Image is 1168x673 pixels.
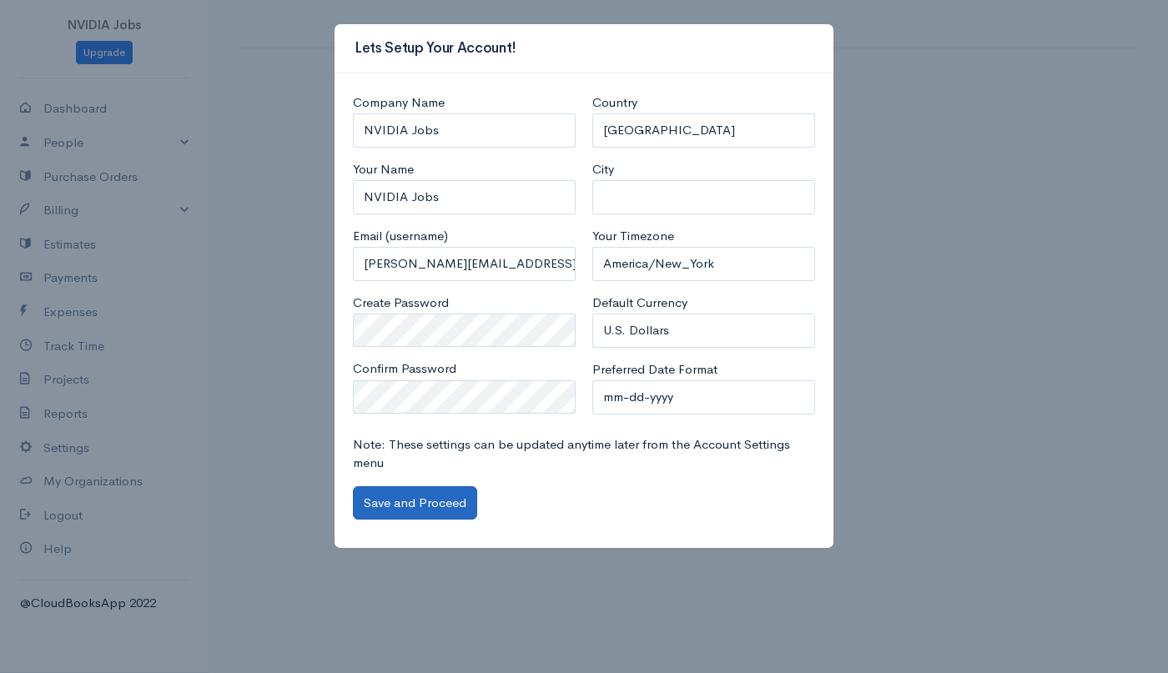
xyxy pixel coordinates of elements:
label: Preferred Date Format [592,360,717,379]
label: Create Password [353,294,449,313]
label: Company Name [353,93,445,113]
label: Confirm Password [353,359,456,379]
label: Country [592,93,637,113]
label: Default Currency [592,294,687,313]
label: Your Name [353,160,414,179]
label: Your Timezone [592,227,674,246]
p: Note: These settings can be updated anytime later from the Account Settings menu [353,435,815,473]
label: City [592,160,614,179]
h3: Lets Setup Your Account! [355,38,516,59]
label: Email (username) [353,227,448,246]
button: Save and Proceed [353,486,477,520]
